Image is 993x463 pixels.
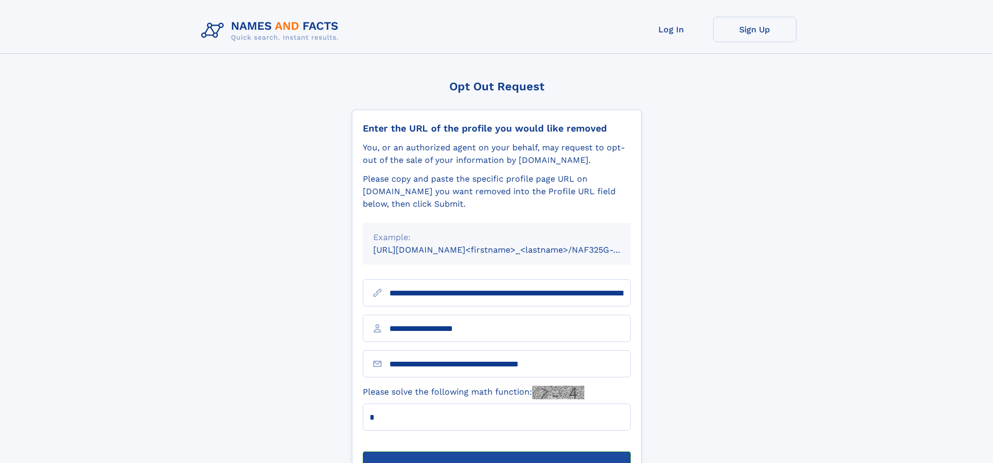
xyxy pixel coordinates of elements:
[713,17,796,42] a: Sign Up
[630,17,713,42] a: Log In
[363,173,631,210] div: Please copy and paste the specific profile page URL on [DOMAIN_NAME] you want removed into the Pr...
[352,80,642,93] div: Opt Out Request
[363,386,584,399] label: Please solve the following math function:
[363,123,631,134] div: Enter the URL of the profile you would like removed
[197,17,347,45] img: Logo Names and Facts
[373,245,651,255] small: [URL][DOMAIN_NAME]<firstname>_<lastname>/NAF325G-xxxxxxxx
[363,141,631,167] div: You, or an authorized agent on your behalf, may request to opt-out of the sale of your informatio...
[373,231,620,244] div: Example:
